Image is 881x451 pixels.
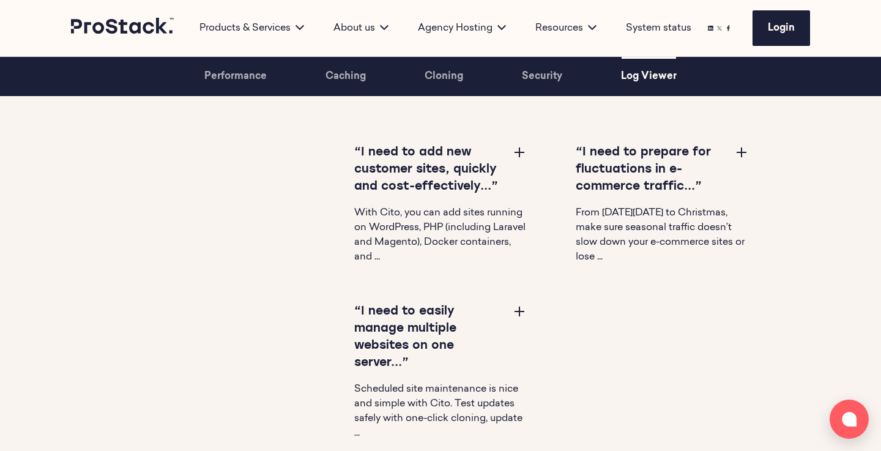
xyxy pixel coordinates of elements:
h3: “I need to prepare for fluctuations in e-commerce traffic...” [576,144,724,196]
div: Agency Hosting [403,21,521,35]
span: Scheduled site maintenance is nice and simple with Cito. Test updates safely with one-click cloni... [354,384,522,423]
span: From [DATE][DATE] to Christmas, make sure seasonal traffic doesn’t slow down your e-commerce site... [576,208,745,262]
button: Open chat window [830,400,869,439]
a: Performance [204,57,267,96]
a: Cloning [425,57,463,96]
div: Resources [521,21,611,35]
h3: “I need to add new customer sites, quickly and cost-effectively...” [354,144,503,196]
h3: “I need to easily manage multiple websites on one server...” [354,304,503,372]
a: Caching [325,57,366,96]
a: System status [626,21,691,35]
a: Log Viewer [621,57,677,96]
span: Login [768,23,795,33]
a: Prostack logo [71,18,175,39]
a: Login [753,10,810,46]
span: ... [354,428,360,438]
a: Security [522,57,562,96]
span: With Cito, you can add sites running on WordPress, PHP (including Laravel and Magento), Docker co... [354,208,526,262]
span: ... [597,252,603,262]
div: About us [319,21,403,35]
div: Products & Services [185,21,319,35]
span: ... [374,252,380,262]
